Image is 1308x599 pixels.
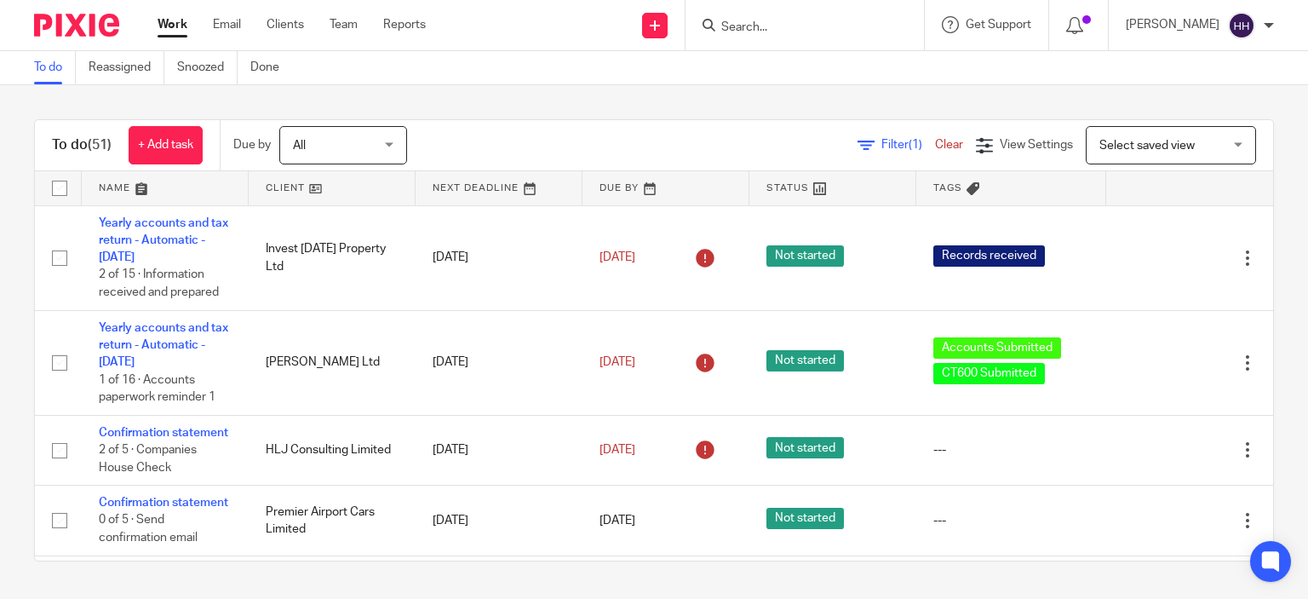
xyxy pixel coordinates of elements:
span: [DATE] [599,356,635,368]
span: Not started [766,508,844,529]
span: Not started [766,437,844,458]
td: Invest [DATE] Property Ltd [249,205,416,310]
span: (51) [88,138,112,152]
span: (1) [909,139,922,151]
span: Accounts Submitted [933,337,1061,359]
div: --- [933,441,1089,458]
td: [DATE] [416,310,582,415]
td: [DATE] [416,415,582,485]
a: Reports [383,16,426,33]
a: Confirmation statement [99,427,228,439]
span: [DATE] [599,444,635,456]
input: Search [720,20,873,36]
a: Clients [267,16,304,33]
img: svg%3E [1228,12,1255,39]
span: Select saved view [1099,140,1195,152]
span: 2 of 15 · Information received and prepared [99,269,219,299]
td: [DATE] [416,486,582,556]
span: 1 of 16 · Accounts paperwork reminder 1 [99,374,215,404]
span: Not started [766,245,844,267]
span: 0 of 5 · Send confirmation email [99,515,198,544]
span: 2 of 5 · Companies House Check [99,444,197,474]
a: Team [330,16,358,33]
a: Clear [935,139,963,151]
a: Reassigned [89,51,164,84]
td: Premier Airport Cars Limited [249,486,416,556]
span: All [293,140,306,152]
span: [DATE] [599,515,635,527]
span: Records received [933,245,1045,267]
p: [PERSON_NAME] [1126,16,1219,33]
span: [DATE] [599,251,635,263]
td: [DATE] [416,205,582,310]
span: View Settings [1000,139,1073,151]
span: CT600 Submitted [933,363,1045,384]
span: Filter [881,139,935,151]
a: Yearly accounts and tax return - Automatic - [DATE] [99,217,228,264]
div: --- [933,512,1089,529]
a: Confirmation statement [99,497,228,509]
a: + Add task [129,126,203,164]
span: Get Support [966,19,1031,31]
img: Pixie [34,14,119,37]
a: Yearly accounts and tax return - Automatic - [DATE] [99,322,228,369]
h1: To do [52,136,112,154]
a: Snoozed [177,51,238,84]
td: [PERSON_NAME] Ltd [249,310,416,415]
a: To do [34,51,76,84]
a: Work [158,16,187,33]
a: Email [213,16,241,33]
a: Done [250,51,292,84]
span: Not started [766,350,844,371]
span: Tags [933,183,962,193]
td: HLJ Consulting Limited [249,415,416,485]
p: Due by [233,136,271,153]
